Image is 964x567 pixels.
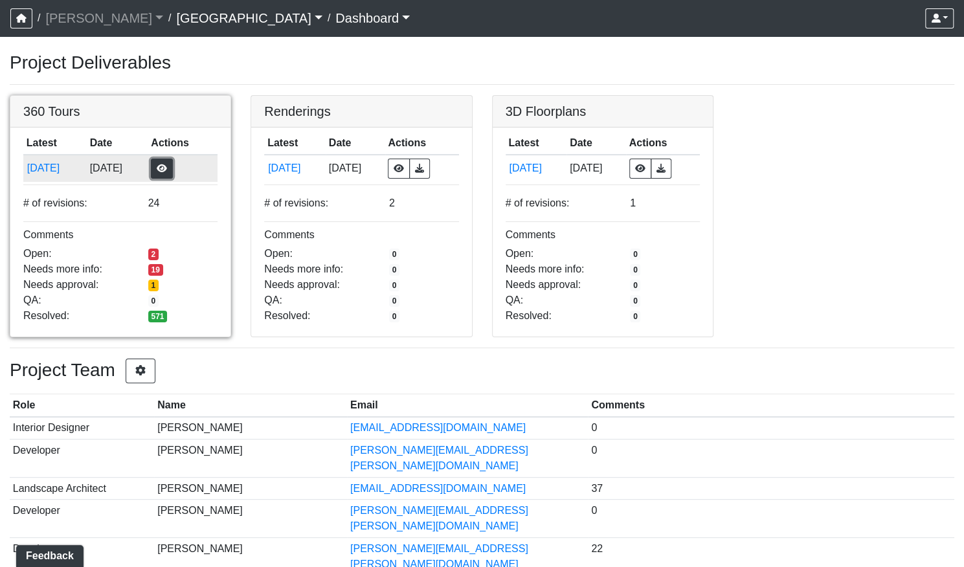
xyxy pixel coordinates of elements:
[10,477,154,500] td: Landscape Architect
[10,52,954,74] h3: Project Deliverables
[10,417,154,439] td: Interior Designer
[508,160,563,177] button: [DATE]
[163,5,176,31] span: /
[350,422,526,433] a: [EMAIL_ADDRESS][DOMAIN_NAME]
[10,359,954,383] h3: Project Team
[176,5,322,31] a: [GEOGRAPHIC_DATA]
[154,439,347,478] td: [PERSON_NAME]
[45,5,163,31] a: [PERSON_NAME]
[350,483,526,494] a: [EMAIL_ADDRESS][DOMAIN_NAME]
[264,155,326,182] td: avFcituVdTN5TeZw4YvRD7
[588,439,954,478] td: 0
[154,477,347,500] td: [PERSON_NAME]
[23,155,87,182] td: hrBYfzYpm8VCzvbE2sPz1R
[588,417,954,439] td: 0
[27,160,84,177] button: [DATE]
[154,500,347,538] td: [PERSON_NAME]
[10,500,154,538] td: Developer
[267,160,322,177] button: [DATE]
[154,417,347,439] td: [PERSON_NAME]
[10,541,86,567] iframe: Ybug feedback widget
[335,5,410,31] a: Dashboard
[588,500,954,538] td: 0
[347,394,588,417] th: Email
[32,5,45,31] span: /
[10,394,154,417] th: Role
[588,394,954,417] th: Comments
[350,505,528,531] a: [PERSON_NAME][EMAIL_ADDRESS][PERSON_NAME][DOMAIN_NAME]
[322,5,335,31] span: /
[154,394,347,417] th: Name
[506,155,567,182] td: m6gPHqeE6DJAjJqz47tRiF
[350,445,528,471] a: [PERSON_NAME][EMAIL_ADDRESS][PERSON_NAME][DOMAIN_NAME]
[10,439,154,478] td: Developer
[588,477,954,500] td: 37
